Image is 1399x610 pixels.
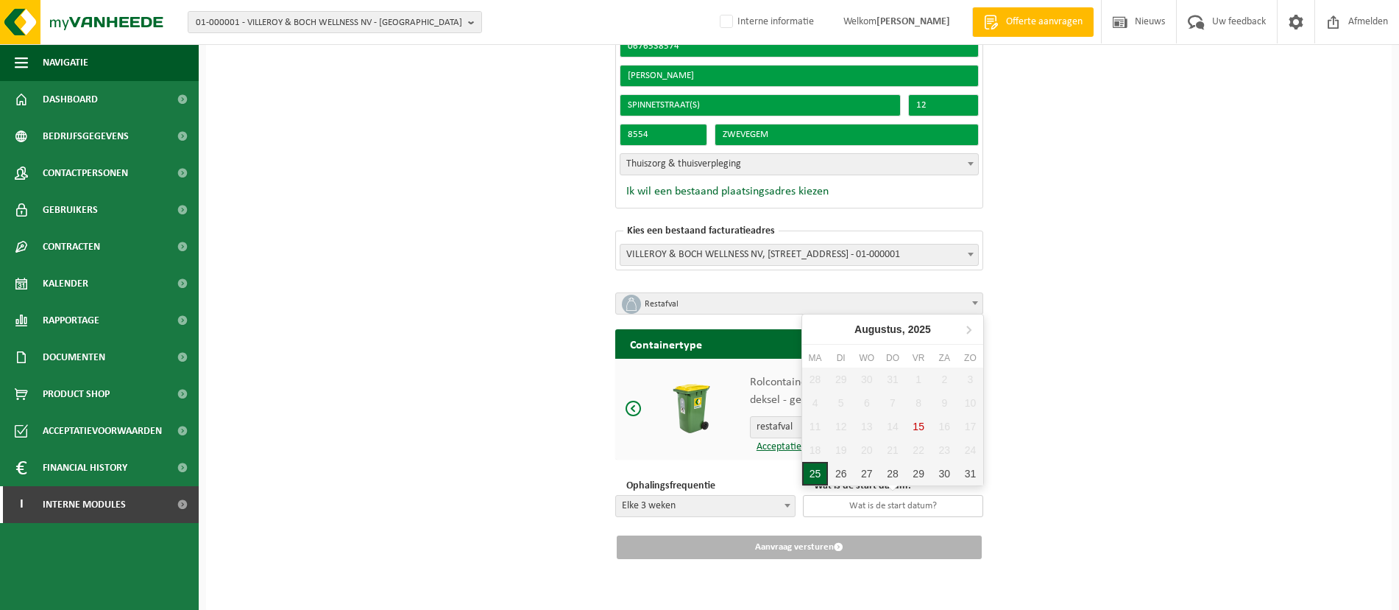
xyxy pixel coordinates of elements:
span: Dashboard [43,81,98,118]
input: Postcode * [620,124,708,146]
span: Documenten [43,339,105,376]
div: 31 [957,462,983,485]
input: Straat * [620,94,901,116]
div: zo [957,351,983,365]
p: Ophalingsfrequentie [623,478,796,494]
span: Kalender [43,265,88,302]
span: Acceptatievoorwaarden [43,413,162,449]
span: Thuiszorg & thuisverpleging [620,154,978,175]
span: Restafval [645,294,964,315]
i: 2025 [908,324,931,334]
span: Thuiszorg & thuisverpleging [620,153,979,175]
div: 26 [828,462,854,485]
span: VILLEROY & BOCH WELLNESS NV, POPULIERSTRAAT 1, ROESELARE, 0443.157.168 - 01-000001 [620,244,979,266]
input: Gemeente * [715,124,979,146]
div: Augustus, [849,318,937,341]
div: 27 [854,462,879,485]
div: do [879,351,905,365]
a: Acceptatievoorwaarden [750,441,857,452]
span: Elke 3 weken [615,495,796,517]
span: Kies een bestaand facturatieadres [623,225,779,236]
p: Rolcontainer 240 L - kunststof - vlak deksel - geel - groen [750,374,934,409]
span: Contactpersonen [43,155,128,192]
span: Bedrijfsgegevens [43,118,129,155]
label: Interne informatie [717,11,814,33]
span: Rapportage [43,302,99,339]
button: 01-000001 - VILLEROY & BOCH WELLNESS NV - [GEOGRAPHIC_DATA] [188,11,482,33]
span: VILLEROY & BOCH WELLNESS NV, POPULIERSTRAAT 1, ROESELARE, 0443.157.168 - 01-000001 [620,245,978,265]
span: I [15,486,28,523]
button: Ik wil een bestaand plaatsingsadres kiezen [620,184,829,199]
span: Restafval [616,293,982,315]
span: Interne modules [43,486,126,523]
div: 30 [932,462,957,485]
div: 25 [802,462,828,485]
span: Restafval [615,292,983,315]
span: Product Shop [43,376,110,413]
div: 29 [906,462,932,485]
input: Ondernemingsnummer [620,35,979,57]
div: di [828,351,854,365]
span: Elke 3 weken [616,496,795,516]
div: 28 [879,462,905,485]
input: Naam * [620,65,979,87]
img: Rolcontainer 240 L - kunststof - vlak deksel - geel - groen [664,381,719,436]
h2: Containertype [615,329,983,358]
input: Wat is de start datum? [803,495,983,517]
a: Offerte aanvragen [972,7,1094,37]
div: wo [854,351,879,365]
div: za [932,351,957,365]
span: Financial History [43,449,127,486]
span: restafval [750,416,934,438]
span: Contracten [43,228,100,265]
div: ma [802,351,828,365]
span: 01-000001 - VILLEROY & BOCH WELLNESS NV - [GEOGRAPHIC_DATA] [196,12,462,34]
span: Offerte aanvragen [1002,15,1086,29]
span: restafval [751,417,933,438]
span: Gebruikers [43,192,98,228]
strong: [PERSON_NAME] [876,16,950,27]
div: vr [906,351,932,365]
span: Navigatie [43,44,88,81]
button: Aanvraag versturen [617,536,982,559]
